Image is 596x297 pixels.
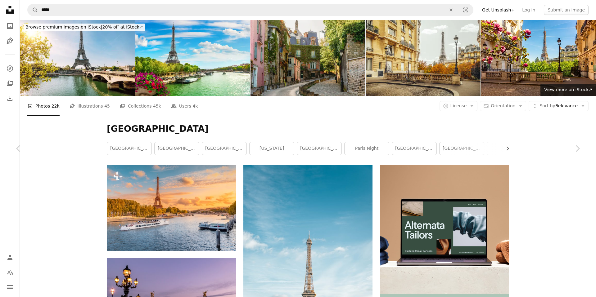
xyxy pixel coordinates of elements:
[559,119,596,178] a: Next
[491,103,515,108] span: Orientation
[4,266,16,278] button: Language
[107,165,236,251] img: The main attraction of Paris and all of Europe is the Eiffel tower in the rays of the setting sun...
[478,5,518,15] a: Get Unsplash+
[27,4,473,16] form: Find visuals sitewide
[4,20,16,32] a: Photos
[481,20,596,96] img: Eiffel tower and streets of Paris in spring, France
[104,103,110,109] span: 45
[25,24,102,29] span: Browse premium images on iStock |
[4,77,16,90] a: Collections
[70,96,110,116] a: Illustrations 45
[4,35,16,47] a: Illustrations
[392,142,436,155] a: [GEOGRAPHIC_DATA]
[250,142,294,155] a: [US_STATE]
[193,103,198,109] span: 4k
[20,20,135,96] img: Eiffel Tower with Bridge Over River in Paris, France
[540,103,578,109] span: Relevance
[544,5,589,15] button: Submit an image
[529,101,589,111] button: Sort byRelevance
[4,251,16,264] a: Log in / Sign up
[4,92,16,104] a: Download History
[297,142,341,155] a: [GEOGRAPHIC_DATA]
[518,5,539,15] a: Log in
[345,142,389,155] a: paris night
[153,103,161,109] span: 45k
[540,84,596,96] a: View more on iStock↗
[107,205,236,211] a: The main attraction of Paris and all of Europe is the Eiffel tower in the rays of the setting sun...
[544,87,592,92] span: View more on iStock ↗
[440,101,478,111] button: License
[107,123,509,135] h1: [GEOGRAPHIC_DATA]
[243,259,372,264] a: Eiffel tower during daytime
[20,20,149,35] a: Browse premium images on iStock|20% off at iStock↗
[4,281,16,293] button: Menu
[171,96,198,116] a: Users 4k
[28,4,38,16] button: Search Unsplash
[202,142,246,155] a: [GEOGRAPHIC_DATA]
[24,24,145,31] div: 20% off at iStock ↗
[540,103,555,108] span: Sort by
[366,20,481,96] img: Autumn in Paris
[155,142,199,155] a: [GEOGRAPHIC_DATA]
[487,142,531,155] a: louvre
[4,62,16,75] a: Explore
[444,4,458,16] button: Clear
[107,142,151,155] a: [GEOGRAPHIC_DATA]
[480,101,526,111] button: Orientation
[251,20,365,96] img: Charming Rue de l'Abreuvoir: Montmartre's Historic Gem in Paris, France
[502,142,509,155] button: scroll list to the right
[120,96,161,116] a: Collections 45k
[440,142,484,155] a: [GEOGRAPHIC_DATA]
[458,4,473,16] button: Visual search
[450,103,467,108] span: License
[135,20,250,96] img: Metal Eiffel Tower
[380,165,509,294] img: file-1707885205802-88dd96a21c72image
